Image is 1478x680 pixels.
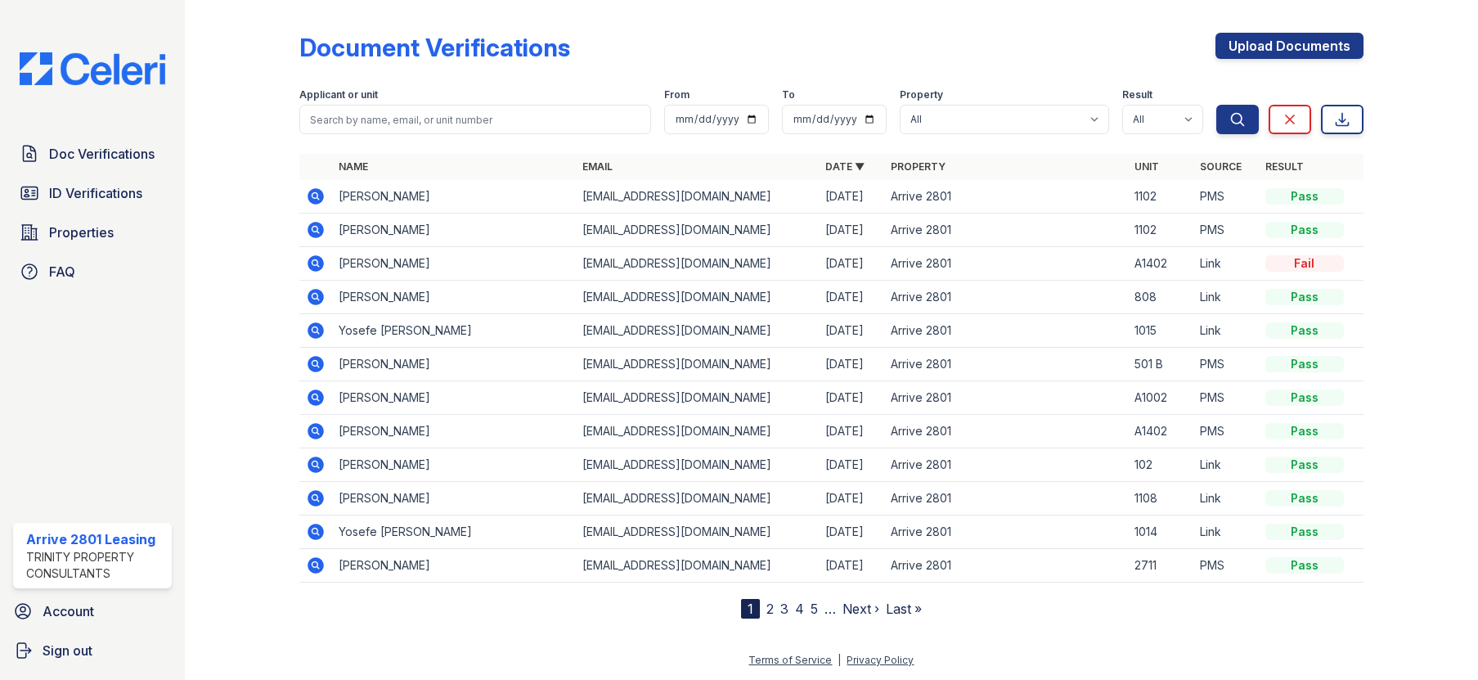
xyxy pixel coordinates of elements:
td: [EMAIL_ADDRESS][DOMAIN_NAME] [576,381,819,415]
td: [PERSON_NAME] [332,348,575,381]
a: FAQ [13,255,172,288]
a: Source [1200,160,1242,173]
td: [PERSON_NAME] [332,549,575,583]
td: Arrive 2801 [884,448,1127,482]
span: … [824,599,836,619]
td: [DATE] [819,314,884,348]
td: [DATE] [819,247,884,281]
span: Account [43,601,94,621]
td: 102 [1128,448,1193,482]
td: [DATE] [819,415,884,448]
div: Pass [1265,423,1344,439]
a: Name [339,160,368,173]
td: [PERSON_NAME] [332,448,575,482]
label: Property [900,88,943,101]
td: 1014 [1128,516,1193,549]
td: [EMAIL_ADDRESS][DOMAIN_NAME] [576,314,819,348]
td: [DATE] [819,448,884,482]
div: Pass [1265,188,1344,205]
td: [EMAIL_ADDRESS][DOMAIN_NAME] [576,448,819,482]
td: [EMAIL_ADDRESS][DOMAIN_NAME] [576,549,819,583]
td: [DATE] [819,549,884,583]
span: Sign out [43,641,92,660]
div: Fail [1265,255,1344,272]
td: Arrive 2801 [884,281,1127,314]
td: 1102 [1128,214,1193,247]
td: 808 [1128,281,1193,314]
td: 501 B [1128,348,1193,381]
td: Arrive 2801 [884,247,1127,281]
td: [EMAIL_ADDRESS][DOMAIN_NAME] [576,415,819,448]
a: Account [7,595,178,628]
td: Link [1193,281,1259,314]
td: [PERSON_NAME] [332,247,575,281]
button: Sign out [7,634,178,667]
span: FAQ [49,262,75,281]
span: ID Verifications [49,183,142,203]
td: Arrive 2801 [884,381,1127,415]
td: PMS [1193,381,1259,415]
a: Unit [1134,160,1159,173]
a: Properties [13,216,172,249]
td: [EMAIL_ADDRESS][DOMAIN_NAME] [576,247,819,281]
td: [PERSON_NAME] [332,180,575,214]
img: CE_Logo_Blue-a8612792a0a2168367f1c8372b55b34899dd931a85d93a1a3d3e32e68fde9ad4.png [7,52,178,85]
label: Result [1122,88,1152,101]
td: [DATE] [819,482,884,516]
td: Arrive 2801 [884,314,1127,348]
td: PMS [1193,549,1259,583]
td: [DATE] [819,381,884,415]
div: Pass [1265,524,1344,540]
div: Pass [1265,390,1344,406]
td: PMS [1193,180,1259,214]
td: A1402 [1128,247,1193,281]
td: [PERSON_NAME] [332,415,575,448]
td: PMS [1193,214,1259,247]
div: Pass [1265,557,1344,574]
div: 1 [741,599,760,619]
span: Properties [49,223,114,242]
td: Arrive 2801 [884,516,1127,549]
a: Last » [886,601,922,617]
td: Arrive 2801 [884,415,1127,448]
a: Email [582,160,613,173]
td: PMS [1193,415,1259,448]
td: [PERSON_NAME] [332,482,575,516]
a: Date ▼ [825,160,865,173]
td: Link [1193,482,1259,516]
td: [PERSON_NAME] [332,214,575,247]
td: [EMAIL_ADDRESS][DOMAIN_NAME] [576,214,819,247]
a: Property [891,160,946,173]
label: Applicant or unit [299,88,378,101]
td: [EMAIL_ADDRESS][DOMAIN_NAME] [576,482,819,516]
a: Next › [842,601,879,617]
td: [EMAIL_ADDRESS][DOMAIN_NAME] [576,516,819,549]
td: Arrive 2801 [884,180,1127,214]
td: Link [1193,314,1259,348]
div: Pass [1265,322,1344,339]
a: 2 [766,601,774,617]
td: [DATE] [819,348,884,381]
td: [PERSON_NAME] [332,281,575,314]
div: Arrive 2801 Leasing [26,529,165,549]
td: Arrive 2801 [884,549,1127,583]
td: Yosefe [PERSON_NAME] [332,516,575,549]
a: 3 [780,601,788,617]
div: Document Verifications [299,33,570,62]
td: A1402 [1128,415,1193,448]
td: Link [1193,448,1259,482]
td: [EMAIL_ADDRESS][DOMAIN_NAME] [576,180,819,214]
label: From [664,88,690,101]
a: Privacy Policy [847,654,914,666]
td: Arrive 2801 [884,348,1127,381]
td: 1015 [1128,314,1193,348]
td: PMS [1193,348,1259,381]
td: A1002 [1128,381,1193,415]
a: Terms of Service [748,654,832,666]
td: Link [1193,247,1259,281]
td: Link [1193,516,1259,549]
td: [PERSON_NAME] [332,381,575,415]
a: 5 [811,601,818,617]
a: Upload Documents [1215,33,1363,59]
a: Doc Verifications [13,137,172,170]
